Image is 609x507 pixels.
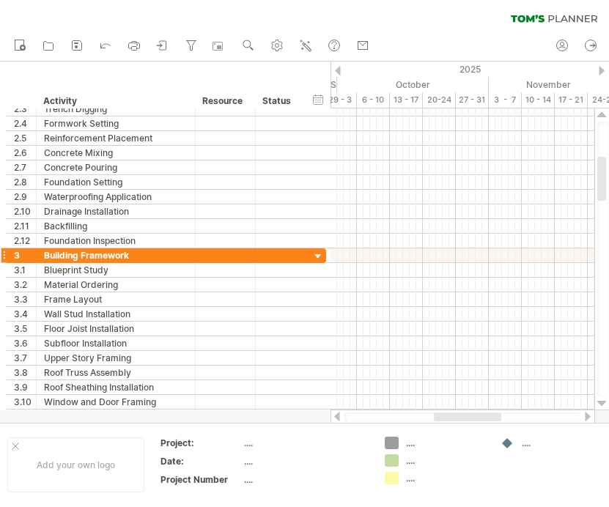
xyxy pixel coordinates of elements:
[456,92,489,108] div: 27 - 31
[44,322,188,336] div: Floor Joist Installation
[522,92,555,108] div: 10 - 14
[14,410,36,423] div: 3.11
[44,278,188,292] div: Material Ordering
[44,410,188,423] div: Exterior Sheathing Installation
[357,92,390,108] div: 6 - 10
[406,437,486,449] div: ....
[44,351,188,365] div: Upper Story Framing
[489,92,522,108] div: 3 - 7
[14,263,36,277] div: 3.1
[14,131,36,145] div: 2.5
[244,473,367,486] div: ....
[14,366,36,380] div: 3.8
[43,94,187,108] div: Activity
[390,92,423,108] div: 13 - 17
[262,94,295,108] div: Status
[44,234,188,248] div: Foundation Inspection
[14,336,36,350] div: 3.6
[44,336,188,350] div: Subfloor Installation
[44,219,188,233] div: Backfilling
[44,307,188,321] div: Wall Stud Installation
[44,263,188,277] div: Blueprint Study
[14,322,36,336] div: 3.5
[14,351,36,365] div: 3.7
[44,204,188,218] div: Drainage Installation
[14,116,36,130] div: 2.4
[14,234,36,248] div: 2.12
[555,92,588,108] div: 17 - 21
[44,160,188,174] div: Concrete Pouring
[14,248,36,262] div: 3
[14,190,36,204] div: 2.9
[522,437,602,449] div: ....
[14,292,36,306] div: 3.3
[14,219,36,233] div: 2.11
[244,437,367,449] div: ....
[160,437,241,449] div: Project:
[44,248,188,262] div: Building Framework
[14,380,36,394] div: 3.9
[44,175,188,189] div: Foundation Setting
[202,94,247,108] div: Resource
[406,472,486,484] div: ....
[44,292,188,306] div: Frame Layout
[244,455,367,467] div: ....
[44,190,188,204] div: Waterproofing Application
[423,92,456,108] div: 20-24
[44,146,188,160] div: Concrete Mixing
[324,92,357,108] div: 29 - 3
[14,307,36,321] div: 3.4
[160,455,241,467] div: Date:
[7,437,144,492] div: Add your own logo
[44,116,188,130] div: Formwork Setting
[160,473,241,486] div: Project Number
[44,380,188,394] div: Roof Sheathing Installation
[14,395,36,409] div: 3.10
[44,102,188,116] div: Trench Digging
[14,278,36,292] div: 3.2
[44,395,188,409] div: Window and Door Framing
[14,175,36,189] div: 2.8
[14,146,36,160] div: 2.6
[44,366,188,380] div: Roof Truss Assembly
[44,131,188,145] div: Reinforcement Placement
[14,102,36,116] div: 2.3
[406,454,486,467] div: ....
[14,160,36,174] div: 2.7
[14,204,36,218] div: 2.10
[337,77,489,92] div: October 2025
